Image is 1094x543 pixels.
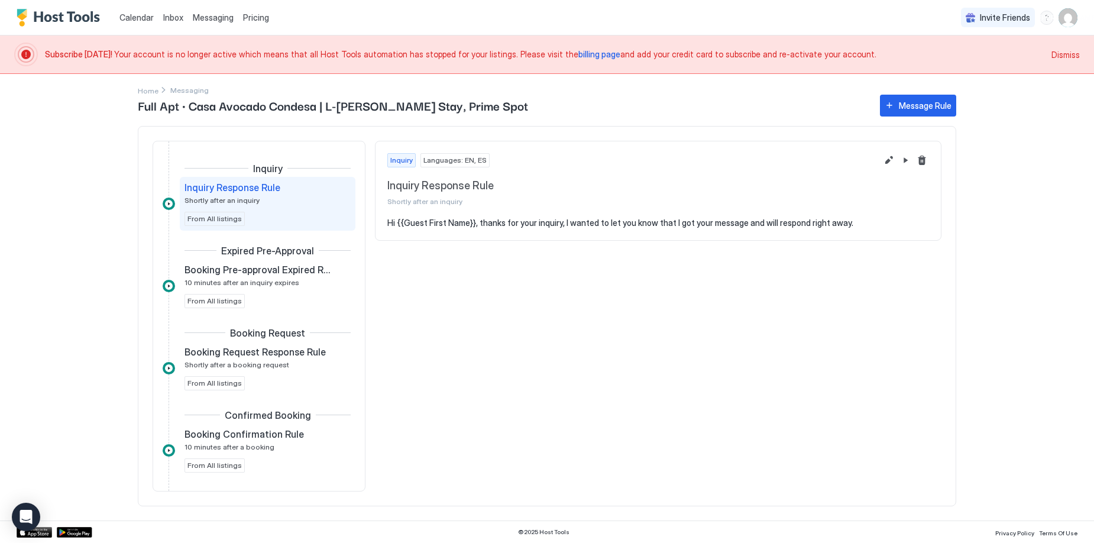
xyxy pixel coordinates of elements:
button: Edit message rule [882,153,896,167]
span: From All listings [187,460,242,471]
span: From All listings [187,296,242,306]
button: Pause Message Rule [898,153,912,167]
a: billing page [578,49,620,59]
span: Shortly after a booking request [185,360,289,369]
a: Home [138,84,158,96]
button: Message Rule [880,95,956,117]
span: Inquiry Response Rule [387,179,877,193]
span: Privacy Policy [995,529,1034,536]
div: User profile [1059,8,1077,27]
span: Breadcrumb [170,86,209,95]
span: © 2025 Host Tools [518,528,569,536]
span: From All listings [187,214,242,224]
span: Your account is no longer active which means that all Host Tools automation has stopped for your ... [45,49,1044,60]
span: Inquiry [390,155,413,166]
span: Inquiry [253,163,283,174]
a: Host Tools Logo [17,9,105,27]
span: Full Apt · Casa Avocado Condesa | L-[PERSON_NAME] Stay, Prime Spot [138,96,868,114]
div: Message Rule [899,99,951,112]
div: Breadcrumb [138,84,158,96]
span: Inquiry Response Rule [185,182,280,193]
span: Expired Pre-Approval [221,245,314,257]
span: Booking Request Response Rule [185,346,326,358]
span: Messaging [193,12,234,22]
span: Invite Friends [980,12,1030,23]
pre: Hi {{Guest First Name}}, thanks for your inquiry, I wanted to let you know that I got your messag... [387,218,929,228]
a: Inbox [163,11,183,24]
span: 10 minutes after a booking [185,442,274,451]
a: Calendar [119,11,154,24]
a: App Store [17,527,52,538]
span: Pricing [243,12,269,23]
span: Terms Of Use [1039,529,1077,536]
a: Messaging [193,11,234,24]
span: Subscribe [DATE]! [45,49,114,59]
span: Confirmed Booking [225,409,311,421]
span: Calendar [119,12,154,22]
a: Google Play Store [57,527,92,538]
span: From All listings [187,378,242,389]
div: Dismiss [1051,49,1080,61]
span: Booking Pre-approval Expired Rule [185,264,332,276]
button: Delete message rule [915,153,929,167]
div: Open Intercom Messenger [12,503,40,531]
div: menu [1040,11,1054,25]
span: Shortly after an inquiry [185,196,260,205]
span: 10 minutes after an inquiry expires [185,278,299,287]
span: Booking Request [230,327,305,339]
span: Shortly after an inquiry [387,197,877,206]
a: Privacy Policy [995,526,1034,538]
span: Booking Confirmation Rule [185,428,304,440]
span: Inbox [163,12,183,22]
span: Languages: EN, ES [423,155,487,166]
span: Home [138,86,158,95]
a: Terms Of Use [1039,526,1077,538]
